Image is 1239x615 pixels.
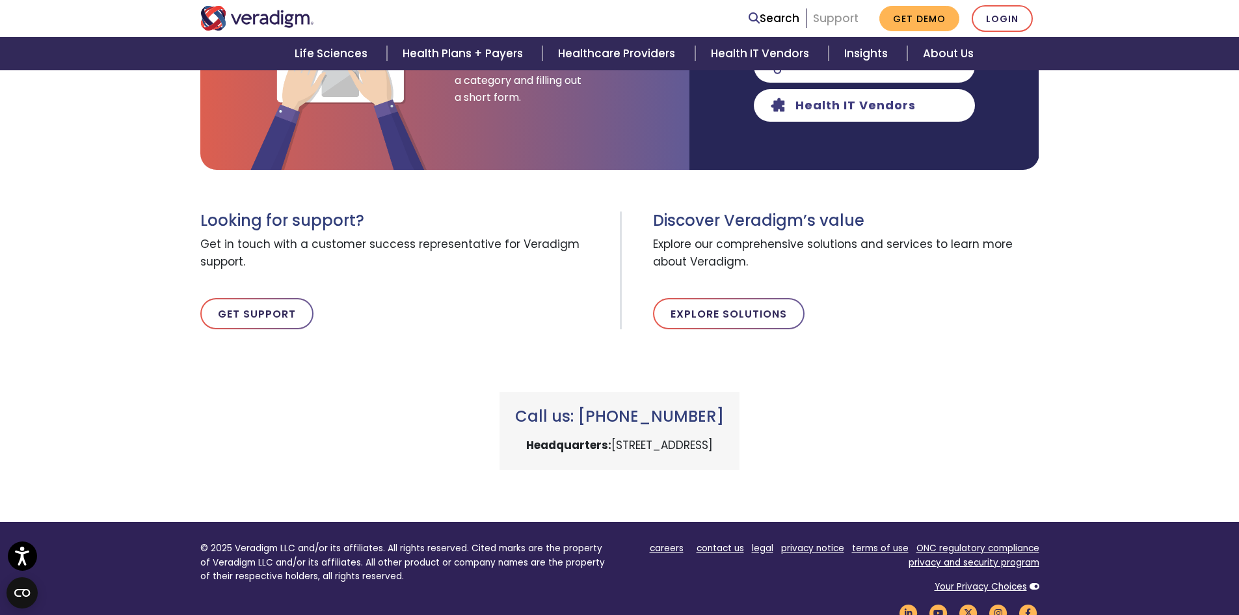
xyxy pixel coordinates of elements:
[695,37,829,70] a: Health IT Vendors
[653,212,1039,230] h3: Discover Veradigm’s value
[653,230,1039,277] span: Explore our comprehensive solutions and services to learn more about Veradigm.
[515,437,724,454] p: [STREET_ADDRESS]
[279,37,387,70] a: Life Sciences
[781,542,844,554] a: privacy notice
[650,542,684,554] a: careers
[200,6,314,31] img: Veradigm logo
[916,542,1039,554] a: ONC regulatory compliance
[909,556,1039,569] a: privacy and security program
[907,37,989,70] a: About Us
[515,407,724,426] h3: Call us: [PHONE_NUMBER]
[455,56,585,106] span: Get started by selecting a category and filling out a short form.
[200,541,610,584] p: © 2025 Veradigm LLC and/or its affiliates. All rights reserved. Cited marks are the property of V...
[200,230,610,277] span: Get in touch with a customer success representative for Veradigm support.
[879,6,959,31] a: Get Demo
[653,298,805,329] a: Explore Solutions
[829,37,907,70] a: Insights
[542,37,695,70] a: Healthcare Providers
[852,542,909,554] a: terms of use
[935,581,1027,593] a: Your Privacy Choices
[200,298,313,329] a: Get Support
[697,542,744,554] a: contact us
[526,437,611,453] strong: Headquarters:
[7,577,38,608] button: Open CMP widget
[749,10,799,27] a: Search
[752,542,773,554] a: legal
[200,212,610,230] h3: Looking for support?
[387,37,542,70] a: Health Plans + Payers
[972,5,1033,32] a: Login
[813,10,859,26] a: Support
